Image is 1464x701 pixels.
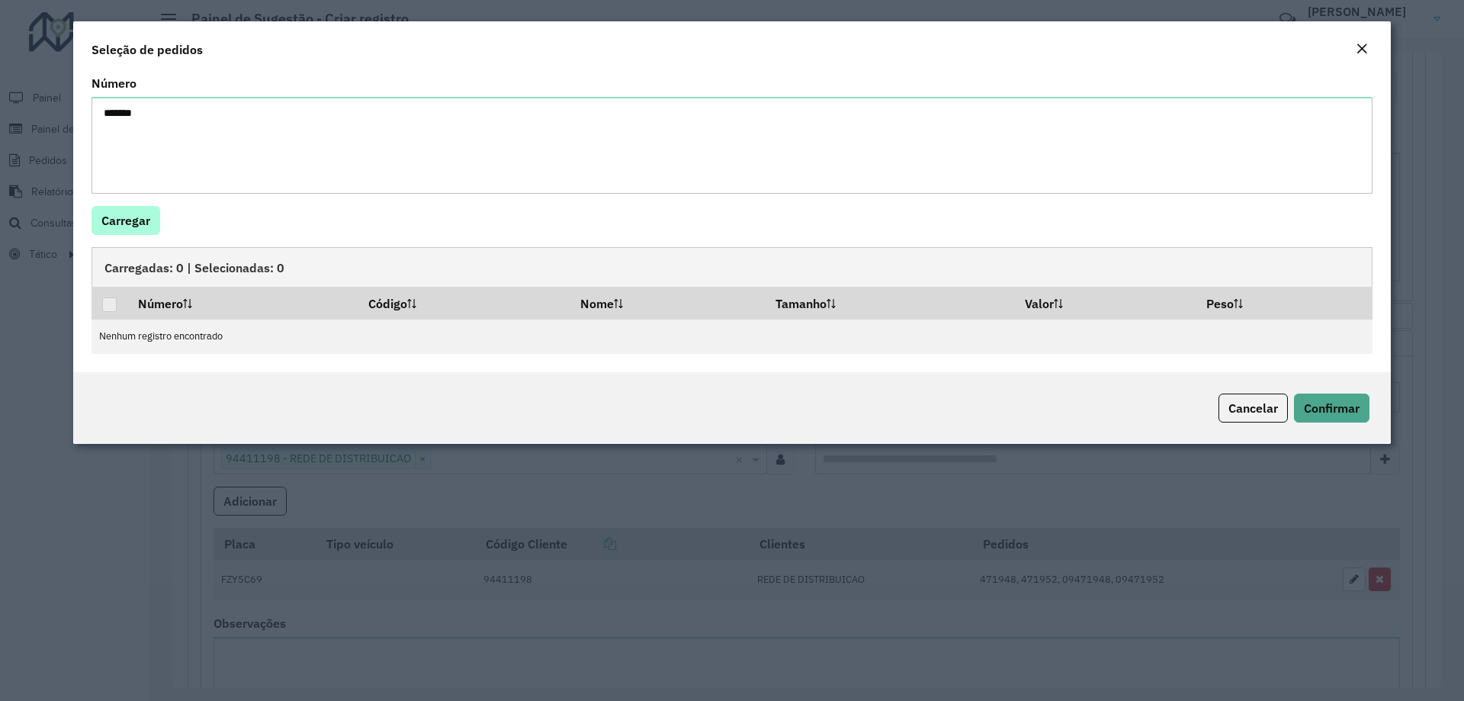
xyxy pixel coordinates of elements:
[570,287,765,319] th: Nome
[127,287,358,319] th: Número
[1294,394,1369,423] button: Confirmar
[1356,43,1368,55] em: Fechar
[1014,287,1196,319] th: Valor
[91,40,203,59] h4: Seleção de pedidos
[358,287,570,319] th: Código
[91,320,1372,354] td: Nenhum registro encontrado
[91,247,1372,287] div: Carregadas: 0 | Selecionadas: 0
[1196,287,1372,319] th: Peso
[1304,400,1360,416] span: Confirmar
[1351,40,1372,59] button: Close
[91,74,136,92] label: Número
[91,206,160,235] button: Carregar
[1228,400,1278,416] span: Cancelar
[765,287,1014,319] th: Tamanho
[1218,394,1288,423] button: Cancelar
